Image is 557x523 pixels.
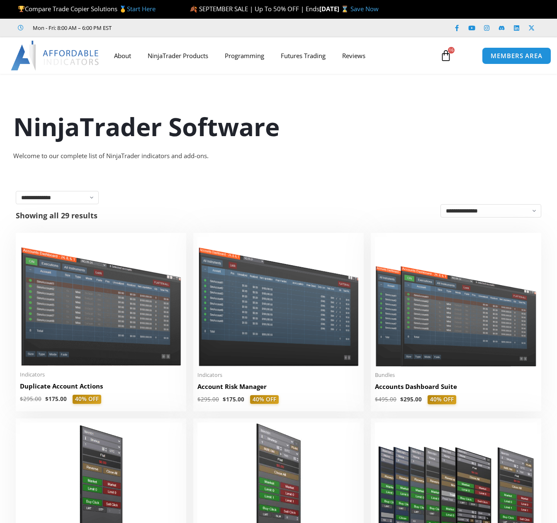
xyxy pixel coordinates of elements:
bdi: 295.00 [20,395,41,403]
h2: Duplicate Account Actions [20,382,182,391]
span: 40% OFF [73,395,101,404]
span: 40% OFF [428,395,456,404]
a: About [106,46,139,65]
a: Start Here [127,5,156,13]
span: $ [223,396,226,403]
strong: [DATE] ⌛ [319,5,350,13]
span: $ [197,396,201,403]
a: Save Now [350,5,379,13]
bdi: 295.00 [197,396,219,403]
span: Compare Trade Copier Solutions 🥇 [18,5,156,13]
img: Accounts Dashboard Suite [375,237,537,367]
span: $ [400,396,404,403]
a: Futures Trading [272,46,334,65]
h1: NinjaTrader Software [13,109,544,144]
img: LogoAI | Affordable Indicators – NinjaTrader [11,41,100,71]
span: 16 [448,47,455,54]
a: MEMBERS AREA [482,47,551,64]
bdi: 175.00 [45,395,67,403]
span: Indicators [20,371,182,378]
span: $ [45,395,49,403]
span: Indicators [197,371,360,379]
span: MEMBERS AREA [491,53,542,59]
a: Duplicate Account Actions [20,382,182,395]
span: 🍂 SEPTEMBER SALE | Up To 50% OFF | Ends [190,5,319,13]
img: 🏆 [18,6,24,12]
bdi: 495.00 [375,396,396,403]
a: Reviews [334,46,374,65]
a: NinjaTrader Products [139,46,216,65]
h2: Accounts Dashboard Suite [375,382,537,391]
div: Welcome to our complete list of NinjaTrader indicators and add-ons. [13,150,544,162]
select: Shop order [440,204,541,218]
span: $ [20,395,23,403]
span: $ [375,396,378,403]
span: Mon - Fri: 8:00 AM – 6:00 PM EST [31,23,112,33]
span: Bundles [375,371,537,379]
bdi: 175.00 [223,396,244,403]
bdi: 295.00 [400,396,422,403]
nav: Menu [106,46,435,65]
a: Programming [216,46,272,65]
img: Account Risk Manager [197,237,360,366]
a: Account Risk Manager [197,382,360,395]
iframe: Customer reviews powered by Trustpilot [123,24,248,32]
p: Showing all 29 results [16,212,97,219]
a: 16 [428,44,464,68]
a: Accounts Dashboard Suite [375,382,537,395]
img: Duplicate Account Actions [20,237,182,366]
h2: Account Risk Manager [197,382,360,391]
span: 40% OFF [250,395,279,404]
